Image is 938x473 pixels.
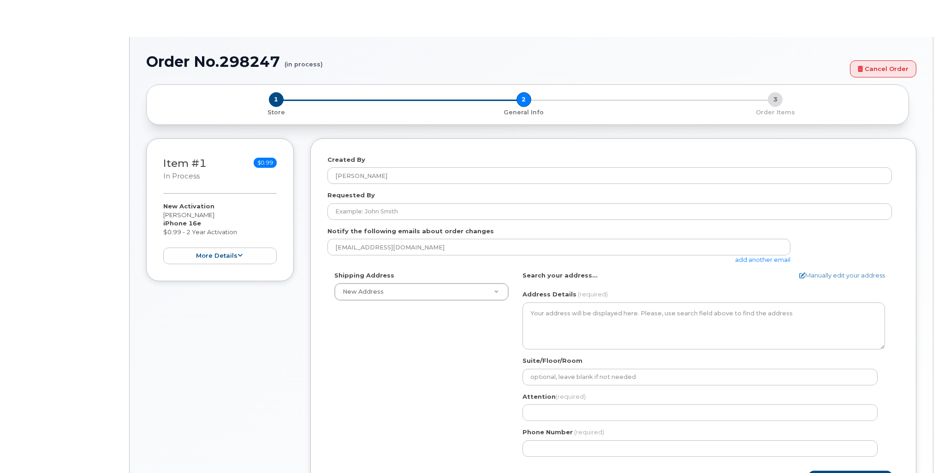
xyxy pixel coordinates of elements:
[522,369,878,385] input: optional, leave blank if not needed
[334,271,394,280] label: Shipping Address
[158,108,394,117] p: Store
[522,290,576,299] label: Address Details
[327,191,375,200] label: Requested By
[522,356,582,365] label: Suite/Floor/Room
[154,107,398,117] a: 1 Store
[522,271,598,280] label: Search your address...
[163,202,214,210] strong: New Activation
[327,239,790,255] input: Example: john@appleseed.com
[163,158,207,181] h3: Item #1
[343,288,384,295] span: New Address
[335,284,508,300] a: New Address
[163,248,277,265] button: more details
[163,219,201,227] strong: iPhone 16e
[254,158,277,168] span: $0.99
[799,271,885,280] a: Manually edit your address
[269,92,284,107] span: 1
[735,256,790,263] a: add another email
[327,227,494,236] label: Notify the following emails about order changes
[522,392,586,401] label: Attention
[850,60,916,77] a: Cancel Order
[285,53,323,68] small: (in process)
[574,428,604,436] span: (required)
[163,172,200,180] small: in process
[578,290,608,298] span: (required)
[163,202,277,264] div: [PERSON_NAME] $0.99 - 2 Year Activation
[556,393,586,400] span: (required)
[327,203,892,220] input: Example: John Smith
[146,53,845,70] h1: Order No.298247
[522,428,573,437] label: Phone Number
[327,155,365,164] label: Created By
